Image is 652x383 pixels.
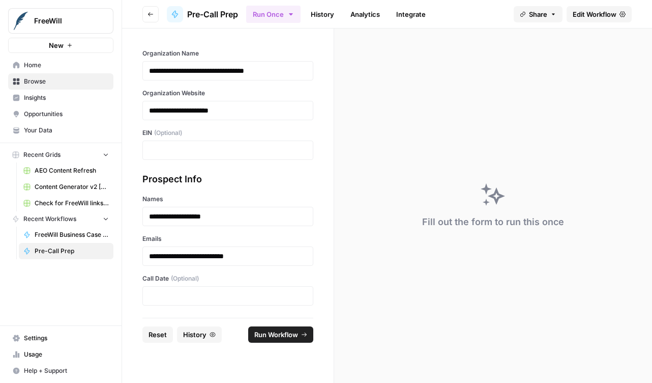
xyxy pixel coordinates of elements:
[567,6,632,22] a: Edit Workflow
[8,57,113,73] a: Home
[19,179,113,195] a: Content Generator v2 [DRAFT] Test
[24,350,109,359] span: Usage
[24,61,109,70] span: Home
[35,166,109,175] span: AEO Content Refresh
[12,12,30,30] img: FreeWill Logo
[167,6,238,22] a: Pre-Call Prep
[573,9,616,19] span: Edit Workflow
[35,230,109,239] span: FreeWill Business Case Generator v2
[24,334,109,343] span: Settings
[254,330,298,340] span: Run Workflow
[183,330,206,340] span: History
[305,6,340,22] a: History
[344,6,386,22] a: Analytics
[49,40,64,50] span: New
[35,247,109,256] span: Pre-Call Prep
[529,9,547,19] span: Share
[24,93,109,102] span: Insights
[8,122,113,139] a: Your Data
[35,199,109,208] span: Check for FreeWill links on partner's external website
[171,274,199,283] span: (Optional)
[142,89,313,98] label: Organization Website
[177,326,222,343] button: History
[154,128,182,138] span: (Optional)
[8,106,113,122] a: Opportunities
[422,215,564,229] div: Fill out the form to run this once
[8,38,113,53] button: New
[142,172,313,186] div: Prospect Info
[8,211,113,227] button: Recent Workflows
[142,234,313,243] label: Emails
[142,49,313,58] label: Organization Name
[246,6,301,23] button: Run Once
[24,110,109,119] span: Opportunities
[23,214,76,224] span: Recent Workflows
[34,16,96,26] span: FreeWill
[8,8,113,34] button: Workspace: FreeWill
[19,162,113,179] a: AEO Content Refresh
[19,227,113,243] a: FreeWill Business Case Generator v2
[8,73,113,90] a: Browse
[142,128,313,138] label: EIN
[8,346,113,363] a: Usage
[19,195,113,211] a: Check for FreeWill links on partner's external website
[142,274,313,283] label: Call Date
[149,330,167,340] span: Reset
[514,6,562,22] button: Share
[23,150,61,159] span: Recent Grids
[142,326,173,343] button: Reset
[24,366,109,375] span: Help + Support
[142,195,313,204] label: Names
[390,6,432,22] a: Integrate
[24,77,109,86] span: Browse
[8,90,113,106] a: Insights
[24,126,109,135] span: Your Data
[8,147,113,162] button: Recent Grids
[8,330,113,346] a: Settings
[35,182,109,191] span: Content Generator v2 [DRAFT] Test
[8,363,113,379] button: Help + Support
[187,8,238,20] span: Pre-Call Prep
[248,326,313,343] button: Run Workflow
[19,243,113,259] a: Pre-Call Prep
